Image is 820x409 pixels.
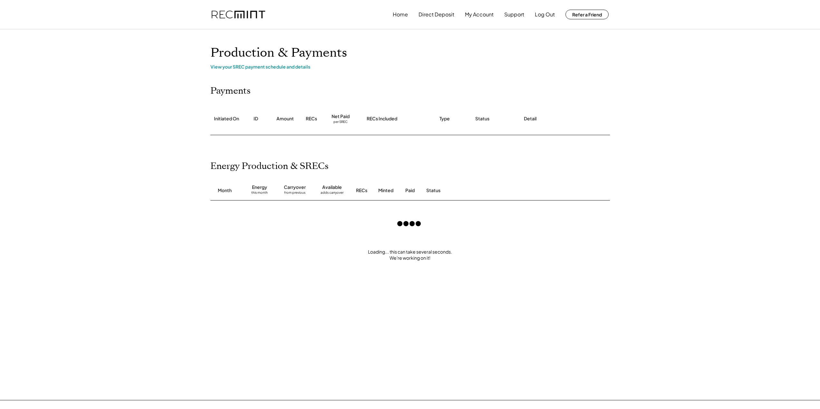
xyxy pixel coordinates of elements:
[210,64,610,70] div: View your SREC payment schedule and details
[565,10,609,19] button: Refer a Friend
[333,120,348,125] div: per SREC
[332,113,350,120] div: Net Paid
[535,8,555,21] button: Log Out
[419,8,454,21] button: Direct Deposit
[284,191,305,197] div: from previous
[276,116,294,122] div: Amount
[210,86,251,97] h2: Payments
[439,116,450,122] div: Type
[284,184,306,191] div: Carryover
[378,187,393,194] div: Minted
[210,161,329,172] h2: Energy Production & SRECs
[322,184,342,191] div: Available
[214,116,239,122] div: Initiated On
[254,116,258,122] div: ID
[204,249,616,261] div: Loading... this can take several seconds. We're working on it!
[426,187,536,194] div: Status
[210,45,610,60] h1: Production & Payments
[393,8,408,21] button: Home
[212,11,265,19] img: recmint-logotype%403x.png
[524,116,536,122] div: Detail
[465,8,494,21] button: My Account
[306,116,317,122] div: RECs
[405,187,415,194] div: Paid
[356,187,367,194] div: RECs
[251,191,268,197] div: this month
[321,191,343,197] div: adds carryover
[504,8,524,21] button: Support
[252,184,267,191] div: Energy
[218,187,232,194] div: Month
[367,116,397,122] div: RECs Included
[475,116,489,122] div: Status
